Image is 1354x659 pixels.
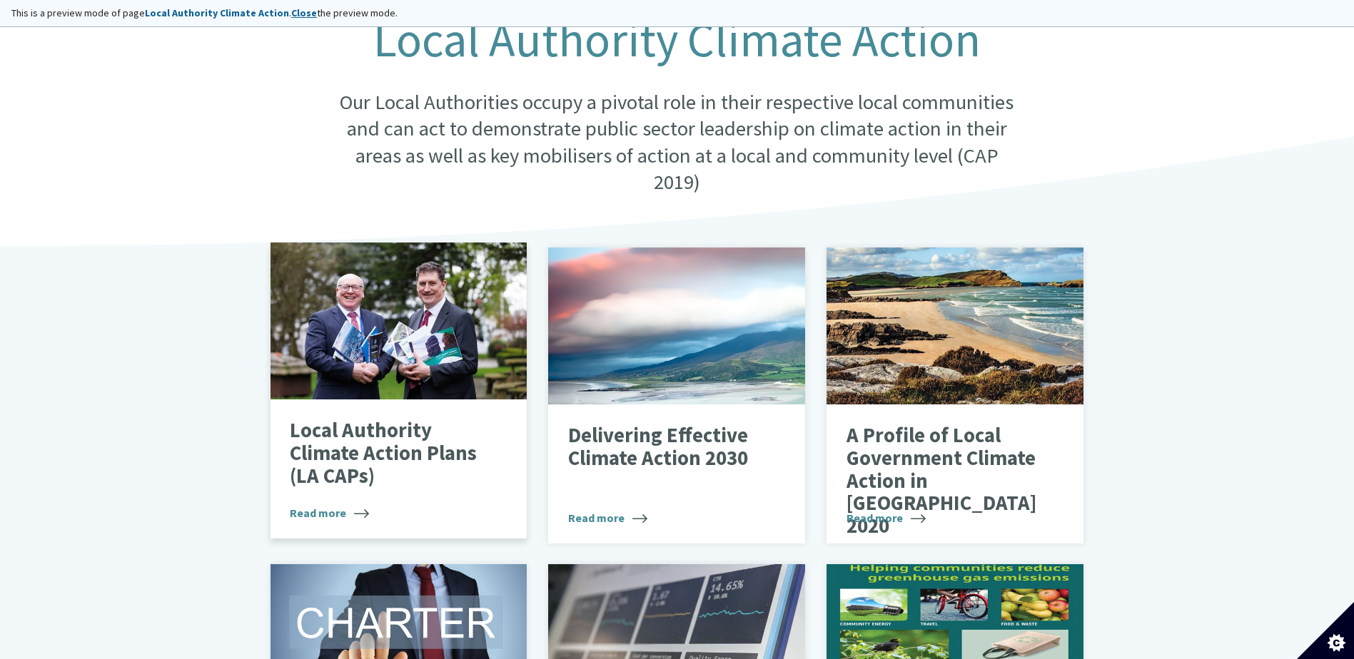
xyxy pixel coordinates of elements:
a: A Profile of Local Government Climate Action in [GEOGRAPHIC_DATA] 2020 Read more [827,247,1083,544]
p: Local Authority Climate Action Plans (LA CAPs) [290,419,486,487]
span: This is a preview mode of page . the preview mode. [11,6,398,19]
a: Delivering Effective Climate Action 2030 Read more [548,247,805,544]
p: Our Local Authorities occupy a pivotal role in their respective local communities and can act to ... [330,89,1023,196]
a: Close [291,6,317,19]
span: Read more [568,509,647,526]
span: Read more [847,509,926,526]
strong: Local Authority Climate Action [145,6,289,19]
button: Set cookie preferences [1297,602,1354,659]
a: Local Authority Climate Action Plans (LA CAPs) Read more [271,242,527,539]
h1: Local Authority Climate Action [330,14,1023,66]
p: A Profile of Local Government Climate Action in [GEOGRAPHIC_DATA] 2020 [847,424,1043,537]
span: Read more [290,504,369,521]
p: Delivering Effective Climate Action 2030 [568,424,764,469]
